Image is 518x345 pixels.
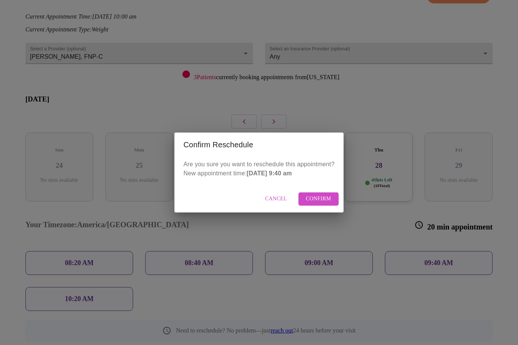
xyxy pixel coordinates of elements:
[184,160,334,178] p: Are you sure you want to reschedule this appointment? New appointment time:
[247,170,292,176] strong: [DATE] 9:40 am
[306,194,331,204] span: Confirm
[257,192,295,206] button: Cancel
[298,192,339,206] button: Confirm
[265,194,287,204] span: Cancel
[184,139,334,151] h2: Confirm Reschedule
